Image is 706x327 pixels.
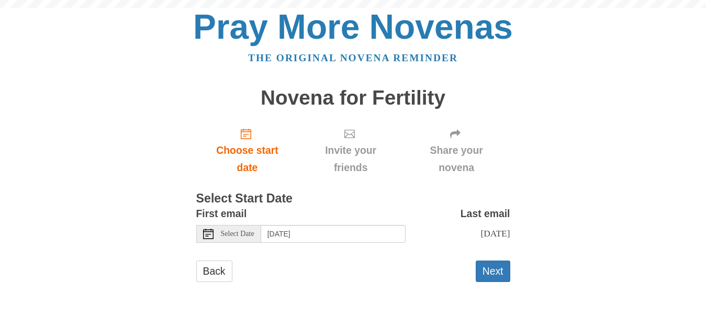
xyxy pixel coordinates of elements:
[480,228,510,239] span: [DATE]
[403,119,510,182] div: Click "Next" to confirm your start date first.
[196,205,247,222] label: First email
[196,87,510,109] h1: Novena for Fertility
[193,7,513,46] a: Pray More Novenas
[196,261,232,282] a: Back
[248,52,458,63] a: The original novena reminder
[221,230,254,238] span: Select Date
[196,192,510,206] h3: Select Start Date
[476,261,510,282] button: Next
[298,119,402,182] div: Click "Next" to confirm your start date first.
[196,119,299,182] a: Choose start date
[309,142,392,176] span: Invite your friends
[413,142,500,176] span: Share your novena
[461,205,510,222] label: Last email
[207,142,288,176] span: Choose start date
